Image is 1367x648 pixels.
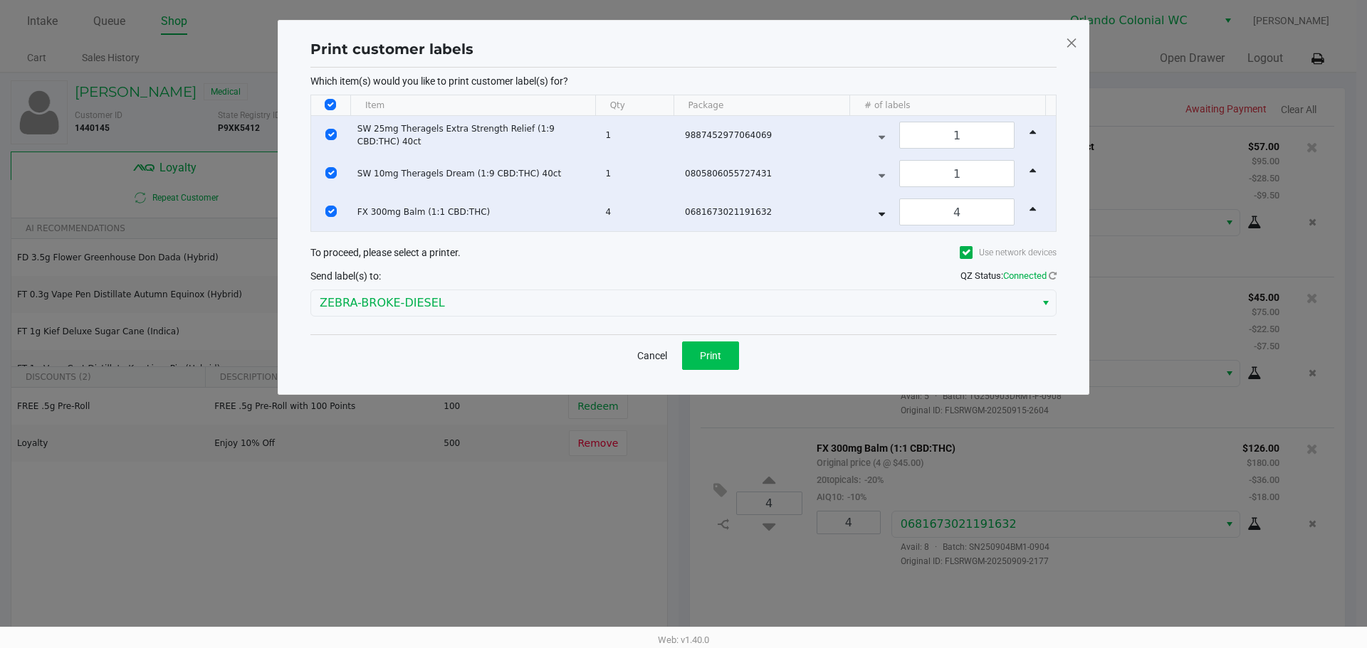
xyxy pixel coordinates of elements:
span: To proceed, please select a printer. [310,247,461,258]
button: Cancel [628,341,676,370]
td: 1 [599,154,679,193]
label: Use network devices [960,246,1057,259]
input: Select All Rows [325,99,336,110]
td: 4 [599,193,679,231]
h1: Print customer labels [310,38,473,60]
span: ZEBRA-BROKE-DIESEL [320,294,1027,312]
th: Package [674,95,849,116]
p: Which item(s) would you like to print customer label(s) for? [310,75,1057,87]
span: Connected [1003,270,1047,281]
td: 0681673021191632 [679,193,857,231]
span: Print [700,350,721,361]
td: SW 25mg Theragels Extra Strength Relief (1:9 CBD:THC) 40ct [351,116,599,154]
td: FX 300mg Balm (1:1 CBD:THC) [351,193,599,231]
span: QZ Status: [960,270,1057,281]
button: Print [682,341,739,370]
span: Web: v1.40.0 [658,634,709,645]
td: 1 [599,116,679,154]
button: Select [1035,290,1056,316]
td: SW 10mg Theragels Dream (1:9 CBD:THC) 40ct [351,154,599,193]
th: Item [350,95,595,116]
td: 0805806055727431 [679,154,857,193]
input: Select Row [325,167,337,179]
input: Select Row [325,206,337,217]
th: Qty [595,95,674,116]
input: Select Row [325,129,337,140]
span: Send label(s) to: [310,270,381,282]
div: Data table [311,95,1056,231]
th: # of labels [849,95,1045,116]
td: 9887452977064069 [679,116,857,154]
